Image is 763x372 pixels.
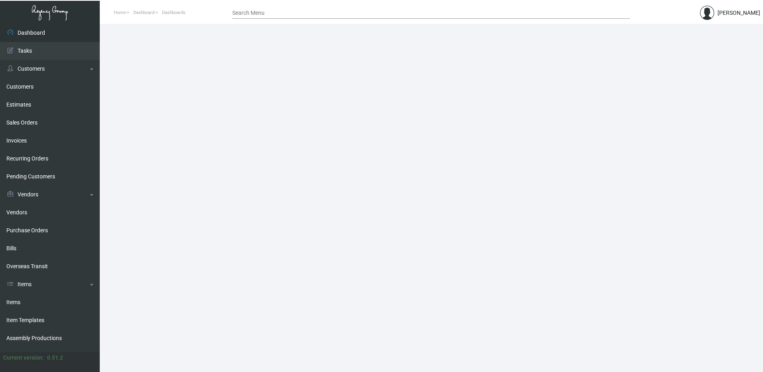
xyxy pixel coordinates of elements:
[700,6,714,20] img: admin@bootstrapmaster.com
[162,10,186,15] span: Dashboards
[718,9,760,17] div: [PERSON_NAME]
[133,10,154,15] span: Dashboard
[47,354,63,362] div: 0.51.2
[3,354,44,362] div: Current version:
[114,10,126,15] span: Home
